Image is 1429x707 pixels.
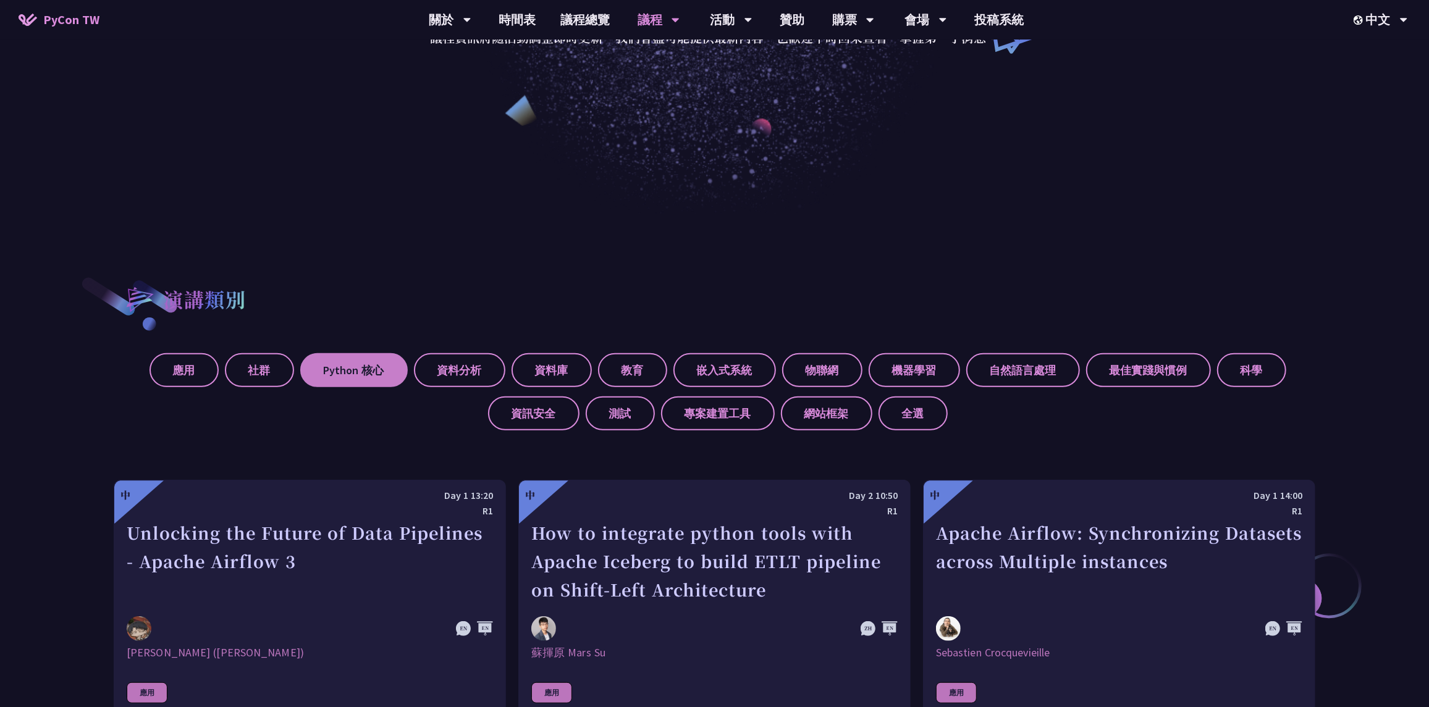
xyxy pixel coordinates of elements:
label: 網站框架 [781,396,872,430]
label: 應用 [150,353,219,387]
label: 科學 [1217,353,1286,387]
img: Home icon of PyCon TW 2025 [19,14,37,26]
div: R1 [936,503,1302,519]
span: PyCon TW [43,10,99,29]
div: [PERSON_NAME] ([PERSON_NAME]) [127,645,493,660]
a: PyCon TW [6,4,112,35]
div: 中 [120,488,130,503]
label: 最佳實踐與慣例 [1086,353,1211,387]
div: R1 [127,503,493,519]
div: 應用 [531,682,572,703]
label: 全選 [879,396,948,430]
label: 嵌入式系統 [673,353,776,387]
label: 社群 [225,353,294,387]
label: 教育 [598,353,667,387]
div: R1 [531,503,898,519]
div: Day 2 10:50 [531,488,898,503]
label: 物聯網 [782,353,862,387]
label: 機器學習 [869,353,960,387]
div: Day 1 14:00 [936,488,1302,503]
img: 李唯 (Wei Lee) [127,616,151,641]
label: Python 核心 [300,353,408,387]
div: Unlocking the Future of Data Pipelines - Apache Airflow 3 [127,519,493,604]
div: Apache Airflow: Synchronizing Datasets across Multiple instances [936,519,1302,604]
div: 中 [930,488,940,503]
label: 資料分析 [414,353,505,387]
h2: 演講類別 [163,284,246,314]
div: 蘇揮原 Mars Su [531,645,898,660]
div: 應用 [936,682,977,703]
div: Day 1 13:20 [127,488,493,503]
label: 自然語言處理 [966,353,1080,387]
label: 資訊安全 [488,396,580,430]
label: 專案建置工具 [661,396,775,430]
label: 資料庫 [512,353,592,387]
img: Locale Icon [1354,15,1366,25]
img: heading-bullet [114,275,163,322]
img: Sebastien Crocquevieille [936,616,961,641]
div: How to integrate python tools with Apache Iceberg to build ETLT pipeline on Shift-Left Architecture [531,519,898,604]
img: 蘇揮原 Mars Su [531,616,556,641]
div: Sebastien Crocquevieille [936,645,1302,660]
div: 應用 [127,682,167,703]
div: 中 [525,488,535,503]
label: 測試 [586,396,655,430]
